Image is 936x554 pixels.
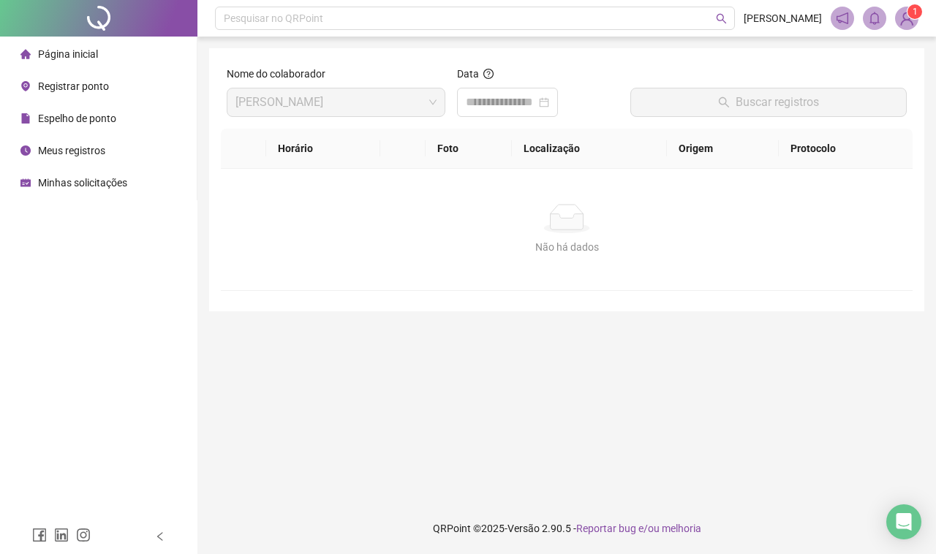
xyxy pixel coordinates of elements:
[38,113,116,124] span: Espelho de ponto
[457,68,479,80] span: Data
[266,129,380,169] th: Horário
[716,13,727,24] span: search
[38,48,98,60] span: Página inicial
[227,66,335,82] label: Nome do colaborador
[836,12,849,25] span: notification
[20,145,31,156] span: clock-circle
[744,10,822,26] span: [PERSON_NAME]
[155,531,165,542] span: left
[197,503,936,554] footer: QRPoint © 2025 - 2.90.5 -
[868,12,881,25] span: bell
[20,178,31,188] span: schedule
[896,7,918,29] img: 91368
[507,523,540,534] span: Versão
[630,88,907,117] button: Buscar registros
[886,504,921,539] div: Open Intercom Messenger
[38,80,109,92] span: Registrar ponto
[54,528,69,542] span: linkedin
[238,239,895,255] div: Não há dados
[907,4,922,19] sup: Atualize o seu contato no menu Meus Dados
[483,69,494,79] span: question-circle
[512,129,667,169] th: Localização
[38,177,127,189] span: Minhas solicitações
[576,523,701,534] span: Reportar bug e/ou melhoria
[426,129,512,169] th: Foto
[38,145,105,156] span: Meus registros
[779,129,913,169] th: Protocolo
[913,7,918,17] span: 1
[76,528,91,542] span: instagram
[667,129,779,169] th: Origem
[20,49,31,59] span: home
[20,113,31,124] span: file
[235,88,437,116] span: SHEILA OLIVEIRA
[20,81,31,91] span: environment
[32,528,47,542] span: facebook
